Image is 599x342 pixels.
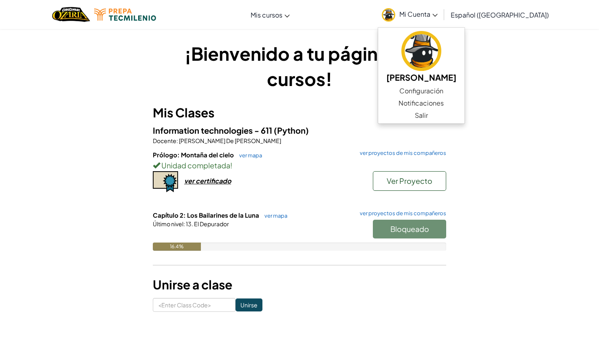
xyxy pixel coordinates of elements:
[378,85,465,97] a: Configuración
[52,6,90,23] img: Home
[247,4,294,26] a: Mis cursos
[274,125,309,135] span: (Python)
[356,150,446,156] a: ver proyectos de mis compañeros
[378,109,465,121] a: Salir
[387,176,432,185] span: Ver Proyecto
[153,137,176,144] span: Docente
[153,125,274,135] span: Information technologies - 611
[251,11,282,19] span: Mis cursos
[153,276,446,294] h3: Unirse a clase
[183,220,185,227] span: :
[178,137,281,144] span: [PERSON_NAME] De [PERSON_NAME]
[94,9,156,21] img: Tecmilenio logo
[447,4,553,26] a: Español ([GEOGRAPHIC_DATA])
[52,6,90,23] a: Ozaria by CodeCombat logo
[160,161,230,170] span: Unidad completada
[153,171,178,192] img: certificate-icon.png
[236,298,262,311] input: Unirse
[373,171,446,191] button: Ver Proyecto
[451,11,549,19] span: Español ([GEOGRAPHIC_DATA])
[401,31,441,71] img: avatar
[399,10,438,18] span: Mi Cuenta
[399,98,444,108] span: Notificaciones
[230,161,232,170] span: !
[153,41,446,91] h1: ¡Bienvenido a tu página de cursos!
[153,243,201,251] div: 16.4%
[235,152,262,159] a: ver mapa
[153,177,231,185] a: ver certificado
[176,137,178,144] span: :
[153,220,183,227] span: Último nivel
[184,177,231,185] div: ver certificado
[382,8,395,22] img: avatar
[153,151,235,159] span: Prólogo: Montaña del cielo
[153,211,260,219] span: Capítulo 2: Los Bailarines de la Luna
[378,2,442,27] a: Mi Cuenta
[356,211,446,216] a: ver proyectos de mis compañeros
[153,298,236,312] input: <Enter Class Code>
[193,220,229,227] span: El Depurador
[260,212,287,219] a: ver mapa
[378,30,465,85] a: [PERSON_NAME]
[378,97,465,109] a: Notificaciones
[185,220,193,227] span: 13.
[153,104,446,122] h3: Mis Clases
[386,71,456,84] h5: [PERSON_NAME]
